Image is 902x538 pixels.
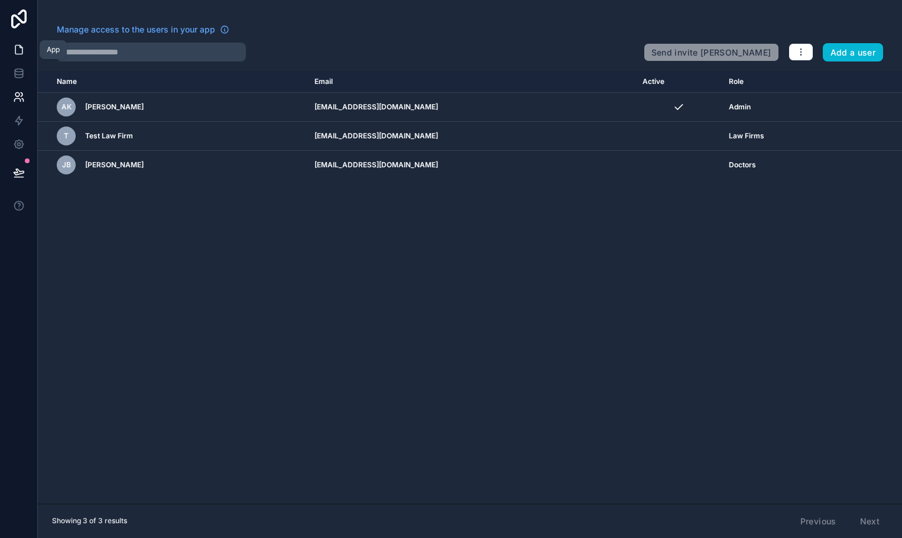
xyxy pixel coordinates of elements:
th: Active [635,71,721,93]
span: Doctors [729,160,756,170]
span: T [64,131,69,141]
span: Law Firms [729,131,764,141]
td: [EMAIL_ADDRESS][DOMAIN_NAME] [307,151,636,180]
a: Manage access to the users in your app [57,24,229,35]
div: scrollable content [38,71,902,504]
span: [PERSON_NAME] [85,102,144,112]
button: Add a user [823,43,884,62]
th: Email [307,71,636,93]
th: Role [722,71,840,93]
td: [EMAIL_ADDRESS][DOMAIN_NAME] [307,122,636,151]
span: [PERSON_NAME] [85,160,144,170]
span: Admin [729,102,751,112]
div: App [47,45,60,54]
span: Manage access to the users in your app [57,24,215,35]
td: [EMAIL_ADDRESS][DOMAIN_NAME] [307,93,636,122]
th: Name [38,71,307,93]
span: AK [61,102,72,112]
span: Showing 3 of 3 results [52,516,127,526]
span: JB [62,160,71,170]
span: Test Law Firm [85,131,133,141]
